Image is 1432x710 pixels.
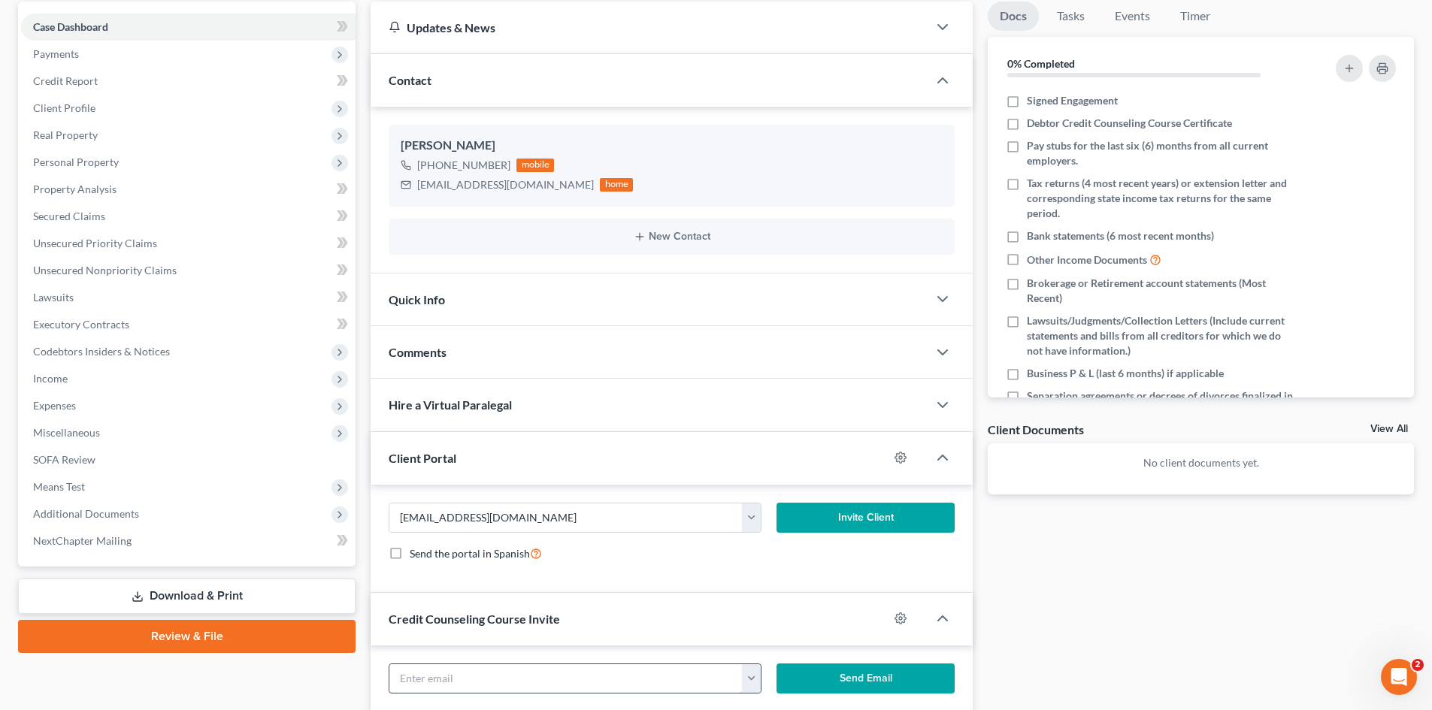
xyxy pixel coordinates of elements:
div: Updates & News [389,20,910,35]
span: Hire a Virtual Paralegal [389,397,512,412]
div: [PERSON_NAME] [401,137,943,155]
a: Secured Claims [21,203,356,230]
span: Secured Claims [33,210,105,222]
span: Credit Report [33,74,98,87]
span: Case Dashboard [33,20,108,33]
span: Unsecured Priority Claims [33,237,157,249]
span: Comments [389,345,447,359]
span: Client Profile [33,101,95,114]
span: Expenses [33,399,76,412]
span: Quick Info [389,292,445,307]
a: Case Dashboard [21,14,356,41]
span: Client Portal [389,451,456,465]
div: [PHONE_NUMBER] [417,158,510,173]
a: Tasks [1045,2,1097,31]
iframe: Intercom live chat [1381,659,1417,695]
a: Docs [988,2,1039,31]
span: Pay stubs for the last six (6) months from all current employers. [1027,138,1294,168]
span: Codebtors Insiders & Notices [33,345,170,358]
span: Brokerage or Retirement account statements (Most Recent) [1027,276,1294,306]
span: Credit Counseling Course Invite [389,612,560,626]
div: [EMAIL_ADDRESS][DOMAIN_NAME] [417,177,594,192]
span: Unsecured Nonpriority Claims [33,264,177,276]
a: Credit Report [21,68,356,95]
div: Client Documents [988,421,1084,437]
a: Unsecured Nonpriority Claims [21,257,356,284]
a: Unsecured Priority Claims [21,230,356,257]
a: Review & File [18,620,356,653]
a: Events [1103,2,1162,31]
span: Lawsuits [33,291,74,304]
span: Personal Property [33,156,119,168]
strong: 0% Completed [1007,57,1075,70]
span: Lawsuits/Judgments/Collection Letters (Include current statements and bills from all creditors fo... [1027,313,1294,358]
span: Bank statements (6 most recent months) [1027,228,1214,243]
span: Debtor Credit Counseling Course Certificate [1027,116,1232,131]
button: Send Email [777,663,955,693]
span: Contact [389,73,431,87]
button: New Contact [401,231,943,243]
span: Separation agreements or decrees of divorces finalized in the past 2 years [1027,388,1294,418]
a: Executory Contracts [21,311,356,338]
input: Enter email [389,664,743,693]
span: Property Analysis [33,183,117,195]
a: NextChapter Mailing [21,527,356,554]
a: SOFA Review [21,446,356,473]
a: View All [1370,424,1408,434]
span: Miscellaneous [33,426,100,439]
span: SOFA Review [33,453,95,466]
span: Additional Documents [33,507,139,520]
button: Invite Client [777,503,955,533]
a: Property Analysis [21,176,356,203]
div: home [600,178,633,192]
span: Tax returns (4 most recent years) or extension letter and corresponding state income tax returns ... [1027,176,1294,221]
span: Send the portal in Spanish [410,547,530,560]
span: NextChapter Mailing [33,534,132,547]
span: Executory Contracts [33,318,129,331]
a: Timer [1168,2,1222,31]
div: mobile [516,159,554,172]
span: Other Income Documents [1027,252,1147,267]
span: Income [33,372,68,385]
a: Download & Print [18,579,356,614]
span: Real Property [33,128,98,141]
p: No client documents yet. [1000,455,1402,470]
span: 2 [1412,659,1424,671]
span: Payments [33,47,79,60]
span: Means Test [33,480,85,493]
a: Lawsuits [21,284,356,311]
span: Signed Engagement [1027,93,1118,108]
input: Enter email [389,503,743,532]
span: Business P & L (last 6 months) if applicable [1027,366,1224,381]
